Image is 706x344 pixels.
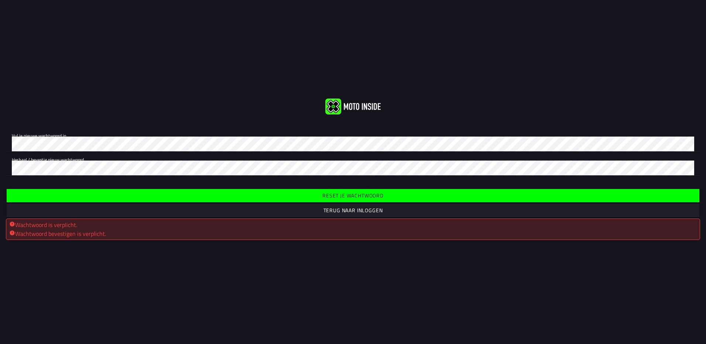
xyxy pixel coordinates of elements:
ion-text: Reset je wachtwoord [322,193,384,198]
ion-icon: alert [9,221,15,227]
ion-button: Terug naar inloggen [7,204,699,217]
ion-icon: alert [9,230,15,236]
div: Wachtwoord bevestigen is verplicht. [9,229,697,238]
div: Wachtwoord is verplicht. [9,220,697,229]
